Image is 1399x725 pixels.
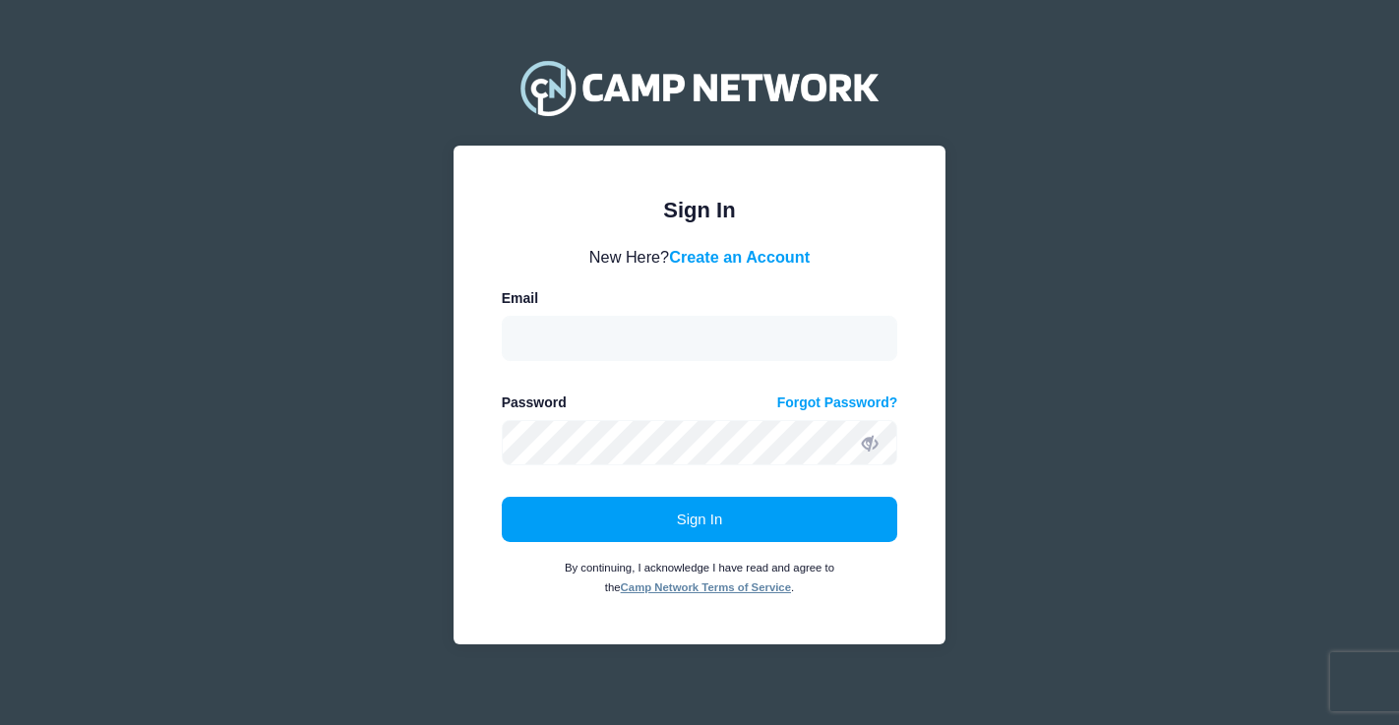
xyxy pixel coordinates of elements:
[502,393,567,413] label: Password
[512,48,887,127] img: Camp Network
[502,497,898,542] button: Sign In
[669,248,810,266] a: Create an Account
[565,562,834,593] small: By continuing, I acknowledge I have read and agree to the .
[777,393,898,413] a: Forgot Password?
[502,194,898,226] div: Sign In
[502,245,898,269] div: New Here?
[621,581,791,593] a: Camp Network Terms of Service
[502,288,538,309] label: Email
